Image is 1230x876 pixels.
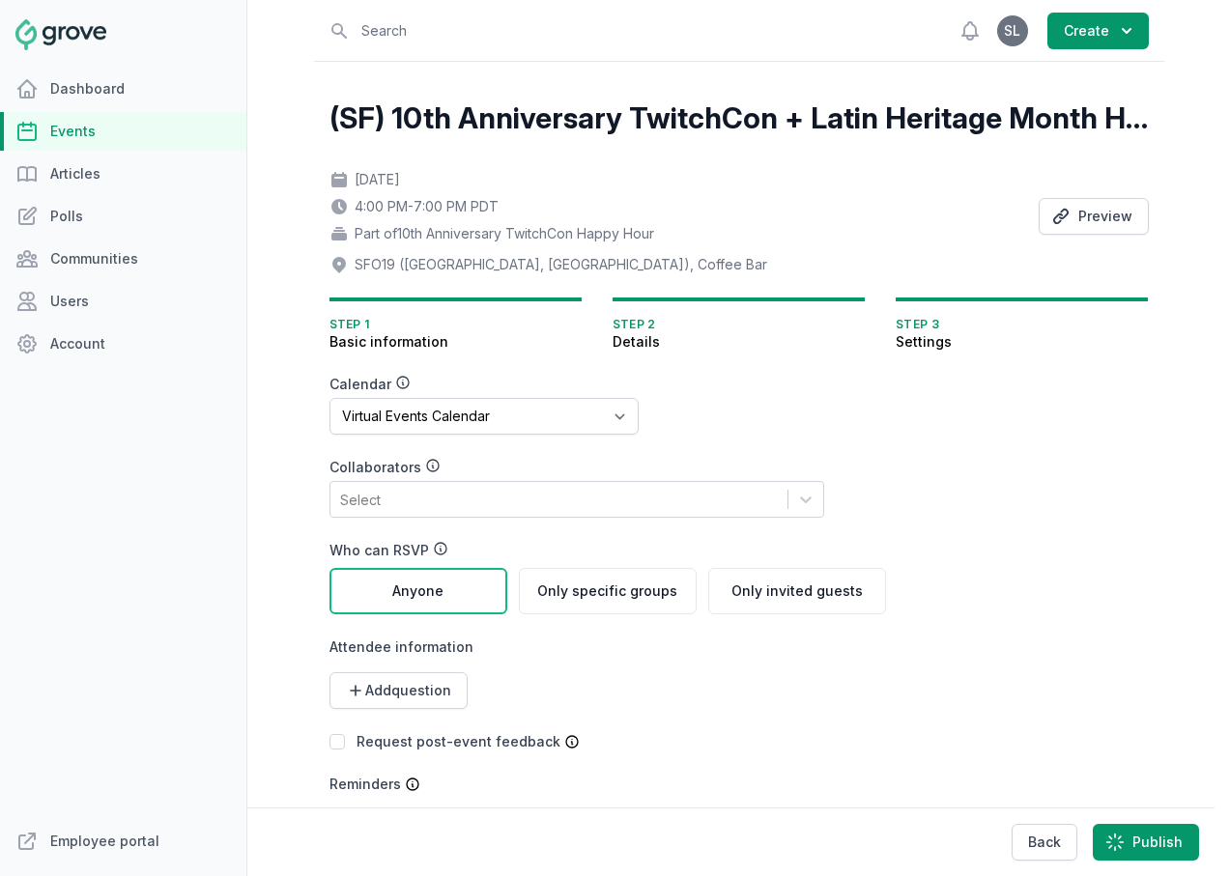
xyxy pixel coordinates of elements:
button: SL [997,15,1028,46]
span: Only invited guests [731,581,863,601]
button: Create [1047,13,1149,49]
span: Step 3 [896,317,1148,332]
div: SFO19 ([GEOGRAPHIC_DATA], [GEOGRAPHIC_DATA]) , Coffee Bar [329,255,767,274]
div: Who can RSVP [329,541,886,560]
button: Preview [1039,198,1149,235]
button: Addquestion [329,672,468,709]
span: Basic information [329,332,582,352]
div: 4:00 PM - 7:00 PM PDT [329,197,1023,216]
nav: Progress [329,297,1149,352]
span: SL [1004,24,1020,38]
label: Reminders [329,775,401,794]
span: Step 2 [613,317,865,332]
label: Attendee information [329,637,886,657]
label: Request post-event feedback [357,733,560,749]
img: Grove [15,19,106,50]
span: Details [613,332,865,352]
span: Step 1 [329,317,582,332]
div: [DATE] [329,170,1023,189]
span: Add question [365,681,451,700]
span: Only specific groups [537,581,677,601]
div: Collaborators [329,458,824,477]
span: Settings [896,332,1148,352]
div: Part of [329,224,1023,243]
div: Select [340,490,381,510]
span: 10th Anniversary TwitchCon Happy Hour [397,224,654,243]
button: Publish [1093,824,1199,861]
div: Calendar [329,375,639,394]
button: Back [1012,824,1077,861]
h2: (SF) 10th Anniversary TwitchCon + Latin Heritage Month Happy Hour [329,100,1149,135]
span: Anyone [392,581,443,601]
